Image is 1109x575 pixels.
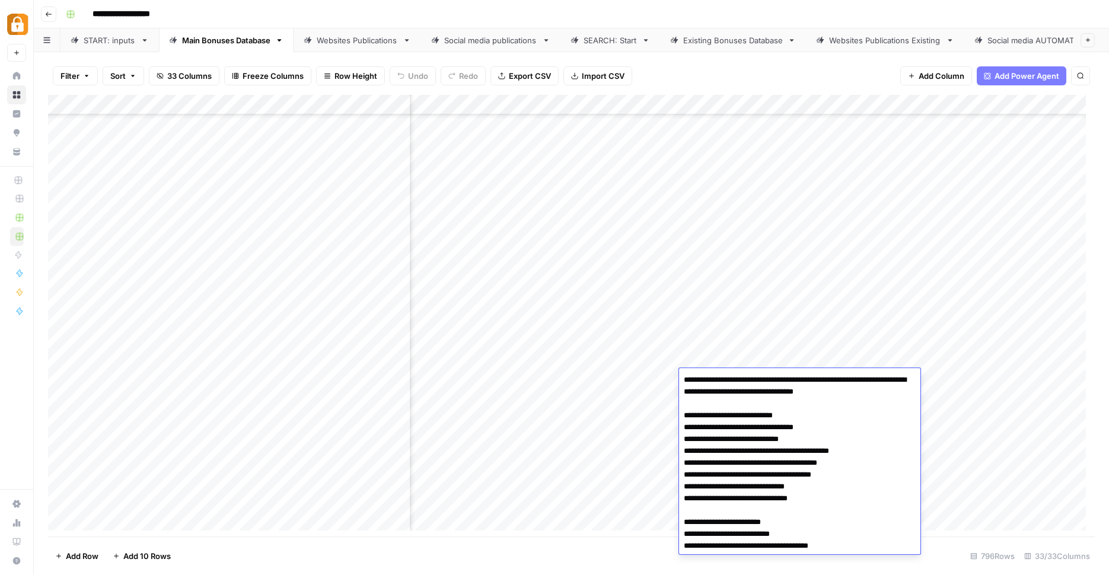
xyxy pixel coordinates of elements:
[806,28,964,52] a: Websites Publications Existing
[316,66,385,85] button: Row Height
[1019,547,1095,566] div: 33/33 Columns
[965,547,1019,566] div: 796 Rows
[182,34,270,46] div: Main Bonuses Database
[53,66,98,85] button: Filter
[60,70,79,82] span: Filter
[829,34,941,46] div: Websites Publications Existing
[7,9,26,39] button: Workspace: Adzz
[459,70,478,82] span: Redo
[7,14,28,35] img: Adzz Logo
[224,66,311,85] button: Freeze Columns
[7,66,26,85] a: Home
[444,34,537,46] div: Social media publications
[995,70,1059,82] span: Add Power Agent
[243,70,304,82] span: Freeze Columns
[7,123,26,142] a: Opportunities
[582,70,624,82] span: Import CSV
[84,34,136,46] div: START: inputs
[441,66,486,85] button: Redo
[7,551,26,570] button: Help + Support
[167,70,212,82] span: 33 Columns
[900,66,972,85] button: Add Column
[317,34,398,46] div: Websites Publications
[408,70,428,82] span: Undo
[683,34,783,46] div: Existing Bonuses Database
[294,28,421,52] a: Websites Publications
[7,513,26,532] a: Usage
[103,66,144,85] button: Sort
[7,494,26,513] a: Settings
[334,70,377,82] span: Row Height
[149,66,219,85] button: 33 Columns
[560,28,660,52] a: SEARCH: Start
[490,66,559,85] button: Export CSV
[421,28,560,52] a: Social media publications
[7,85,26,104] a: Browse
[110,70,126,82] span: Sort
[106,547,178,566] button: Add 10 Rows
[60,28,159,52] a: START: inputs
[584,34,637,46] div: SEARCH: Start
[919,70,964,82] span: Add Column
[48,547,106,566] button: Add Row
[66,550,98,562] span: Add Row
[7,142,26,161] a: Your Data
[123,550,171,562] span: Add 10 Rows
[390,66,436,85] button: Undo
[660,28,806,52] a: Existing Bonuses Database
[159,28,294,52] a: Main Bonuses Database
[977,66,1066,85] button: Add Power Agent
[509,70,551,82] span: Export CSV
[563,66,632,85] button: Import CSV
[7,104,26,123] a: Insights
[7,532,26,551] a: Learning Hub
